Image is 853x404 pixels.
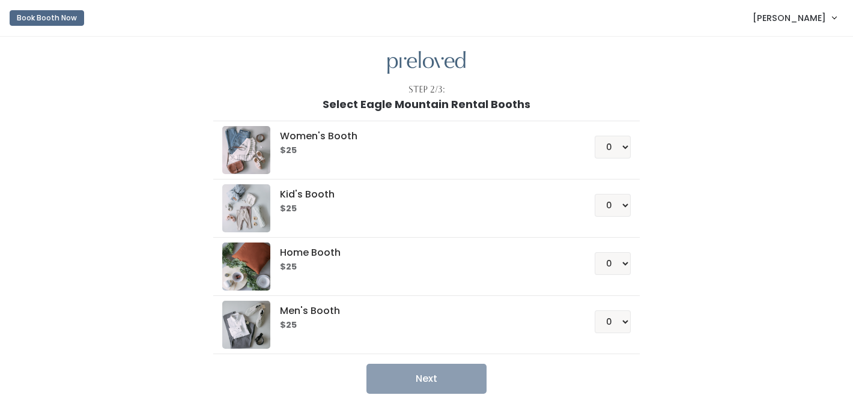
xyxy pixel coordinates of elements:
h1: Select Eagle Mountain Rental Booths [323,98,530,110]
h5: Women's Booth [280,131,565,142]
span: [PERSON_NAME] [753,11,826,25]
a: Book Booth Now [10,5,84,31]
h5: Kid's Booth [280,189,565,200]
img: preloved logo [222,243,270,291]
h6: $25 [280,262,565,272]
h6: $25 [280,146,565,155]
img: preloved logo [387,51,466,74]
h5: Home Booth [280,247,565,258]
h6: $25 [280,321,565,330]
button: Next [366,364,487,394]
button: Book Booth Now [10,10,84,26]
a: [PERSON_NAME] [741,5,848,31]
h5: Men's Booth [280,306,565,316]
img: preloved logo [222,126,270,174]
img: preloved logo [222,184,270,232]
div: Step 2/3: [408,83,445,96]
h6: $25 [280,204,565,214]
img: preloved logo [222,301,270,349]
